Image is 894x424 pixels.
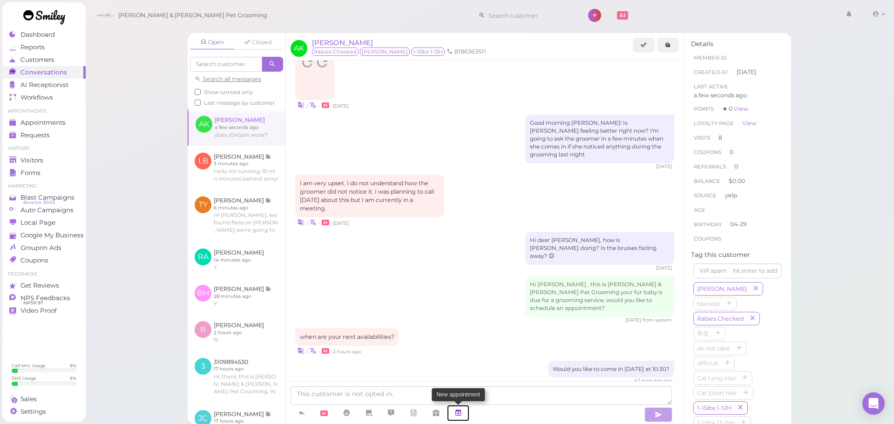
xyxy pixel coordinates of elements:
div: hit enter to add [733,267,777,275]
li: 8186363511 [445,47,488,56]
div: when are your next availabilities? [295,328,399,346]
a: Closed [236,35,280,49]
a: Reports [2,41,86,54]
a: Settings [2,405,86,418]
a: Coupons [2,254,86,267]
span: Member ID [694,54,726,61]
div: • [295,217,674,227]
span: NPS® 97 [23,299,43,307]
span: NPS Feedbacks [20,294,70,302]
a: Get Reviews [2,279,86,292]
span: [PERSON_NAME] [360,47,410,56]
span: 1-15lbs 1-12H [695,404,733,411]
span: 09/02/2025 12:19pm [625,317,643,323]
li: 0 [691,145,784,160]
a: NPS Feedbacks NPS® 97 [2,292,86,304]
li: 8 [691,130,784,145]
li: Visitors [2,145,86,152]
div: SMS Usage [12,375,36,381]
div: 9 % [70,363,76,369]
div: Tag this customer [691,251,784,259]
span: 学生 [695,330,711,337]
a: Open [190,35,235,50]
span: Coupons [694,236,721,242]
span: Local Page [20,219,55,227]
span: Video Proof [20,307,57,315]
span: AI Receptionist [20,81,68,89]
input: Show unread only [195,89,201,95]
span: Cat Short Hair [695,390,739,397]
span: [PERSON_NAME] [695,285,749,292]
span: Get Reviews [20,282,59,289]
a: Forms [2,167,86,179]
div: Hi [PERSON_NAME] , this is [PERSON_NAME] & [PERSON_NAME] Pet Grooming your fur baby is due for a ... [525,276,674,317]
input: Search customer [190,57,262,72]
a: Visitors [2,154,86,167]
li: Marketing [2,183,86,189]
li: yelp [691,188,784,203]
a: Search all messages [195,75,261,82]
span: Source [694,192,717,199]
span: Blast Campaigns [20,194,74,202]
span: Coupons [20,256,48,264]
div: • [295,100,674,110]
div: Hi dear [PERSON_NAME], how is [PERSON_NAME] doing? Is the bruises fading away? 😊 [525,232,674,265]
a: Dashboard [2,28,86,41]
i: | [306,349,308,355]
a: Video Proof [2,304,86,317]
a: Sales [2,393,86,405]
span: 09/05/2025 09:28am [634,377,672,384]
span: Last Active [694,83,728,90]
span: $0.00 [729,177,745,184]
i: | [306,103,308,109]
div: I am very upset. I do not understand how the groomer did not notice it. I was planning to call [D... [295,175,444,217]
a: Local Page [2,216,86,229]
span: Rabies Checked [312,47,359,56]
span: Last message by customer [204,100,275,106]
span: Appointments [20,119,66,127]
a: View [742,120,757,127]
a: Workflows [2,91,86,104]
span: 07/15/2025 09:47am [333,220,349,226]
span: Referrals [694,163,726,170]
span: Visitors [20,156,43,164]
span: Auto Campaigns [20,206,74,214]
span: Points [694,106,714,112]
span: Balance [694,178,722,184]
span: Created At [694,69,728,75]
span: [PERSON_NAME] [312,38,373,47]
span: blacklist [695,300,722,307]
span: [DATE] [737,68,756,76]
li: 0 [691,159,784,174]
span: 07/17/2025 03:41pm [656,265,672,271]
span: Balance: $9.65 [23,199,55,206]
span: AK [291,40,307,57]
span: do not take [695,345,732,352]
span: Workflows [20,94,53,101]
span: Conversations [20,68,67,76]
a: Google My Business [2,229,86,242]
li: 04-29 [691,217,784,232]
span: age [694,207,705,213]
a: Groupon Ads [2,242,86,254]
span: 09/05/2025 08:31am [333,349,361,355]
span: Rabies Checked [695,315,745,322]
span: ★ 0 [722,105,748,112]
li: Appointments [2,108,86,114]
li: Feedbacks [2,271,86,277]
span: 1-15lbs 1-12H [411,47,445,56]
span: a few seconds ago [694,91,747,100]
div: Call Min. Usage [12,363,46,369]
span: Customers [20,56,54,64]
i: | [306,220,308,226]
span: Visits [694,135,710,141]
span: Google My Business [20,231,84,239]
span: 07/15/2025 09:43am [656,163,672,169]
div: 9 % [70,375,76,381]
span: Requests [20,131,50,139]
a: Customers [2,54,86,66]
div: • [295,346,674,356]
a: Appointments [2,116,86,129]
input: Search customer [485,8,576,23]
span: Settings [20,408,46,416]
